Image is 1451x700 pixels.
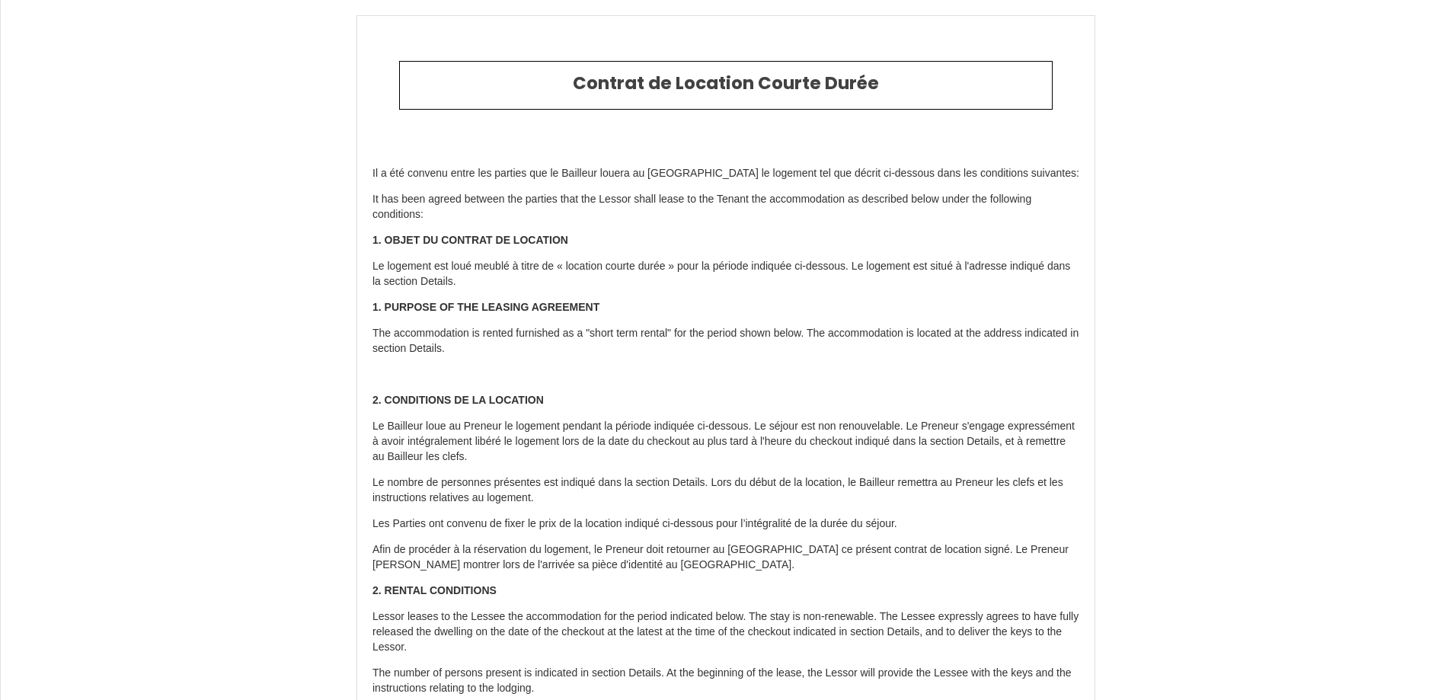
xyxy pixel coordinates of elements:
[372,192,1079,222] p: It has been agreed between the parties that the Lessor shall lease to the Tenant the accommodatio...
[411,73,1040,94] h2: Contrat de Location Courte Durée
[372,259,1079,289] p: Le logement est loué meublé à titre de « location courte durée » pour la période indiquée ci-dess...
[372,394,544,406] strong: 2. CONDITIONS DE LA LOCATION
[372,584,497,596] strong: 2. RENTAL CONDITIONS
[372,542,1079,573] p: Afin de procéder à la réservation du logement, le Preneur doit retourner au [GEOGRAPHIC_DATA] ce ...
[372,609,1079,655] p: Lessor leases to the Lessee the accommodation for the period indicated below. The stay is non-ren...
[372,326,1079,356] p: The accommodation is rented furnished as a "short term rental" for the period shown below. The ac...
[372,166,1079,181] p: Il a été convenu entre les parties que le Bailleur louera au [GEOGRAPHIC_DATA] le logement tel qu...
[372,301,599,313] strong: 1. PURPOSE OF THE LEASING AGREEMENT
[372,475,1079,506] p: Le nombre de personnes présentes est indiqué dans la section Details. Lors du début de la locatio...
[372,419,1079,465] p: Le Bailleur loue au Preneur le logement pendant la période indiquée ci-dessous. Le séjour est non...
[372,666,1079,696] p: The number of persons present is indicated in section Details. At the beginning of the lease, the...
[372,234,568,246] strong: 1. OBJET DU CONTRAT DE LOCATION
[372,516,1079,532] p: Les Parties ont convenu de fixer le prix de la location indiqué ci-dessous pour l’intégralité de ...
